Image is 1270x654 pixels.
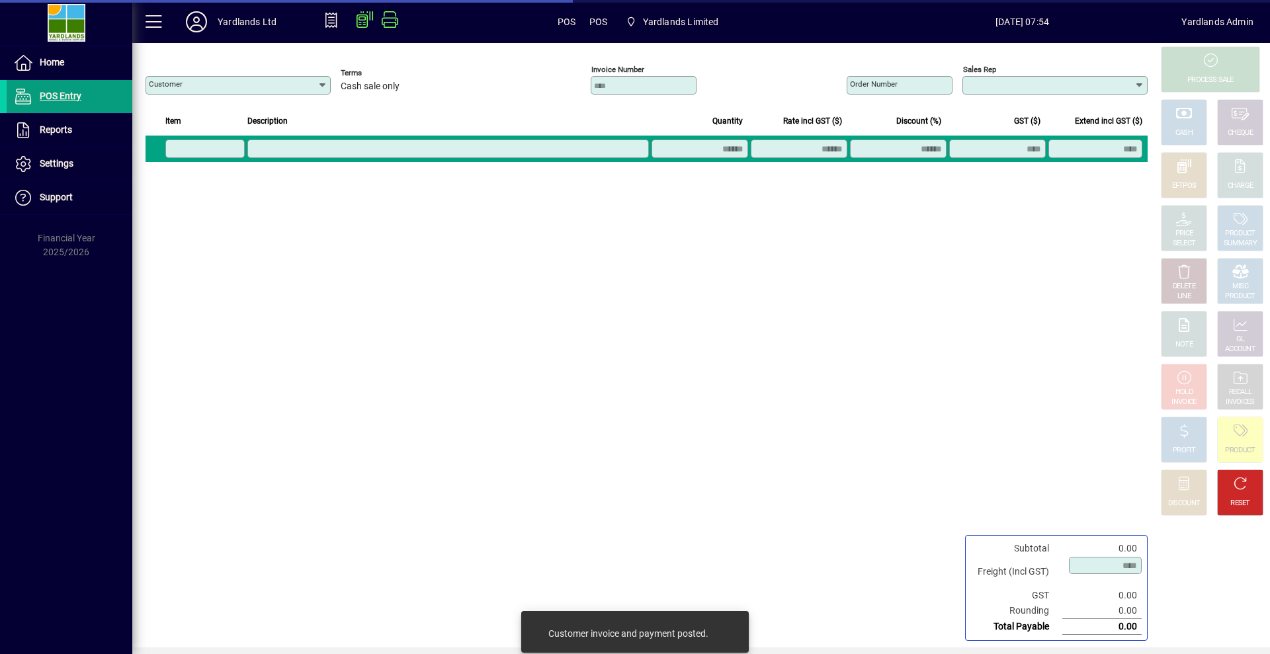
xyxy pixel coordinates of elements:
span: Description [247,114,288,128]
span: Settings [40,158,73,169]
mat-label: Invoice number [591,65,644,74]
td: 0.00 [1062,588,1142,603]
span: Yardlands Limited [643,11,719,32]
div: Yardlands Admin [1181,11,1253,32]
div: INVOICE [1171,397,1196,407]
mat-label: Sales rep [963,65,996,74]
td: 0.00 [1062,619,1142,635]
div: Yardlands Ltd [218,11,276,32]
span: POS [589,11,608,32]
span: Cash sale only [341,81,400,92]
span: Discount (%) [896,114,941,128]
div: CHARGE [1228,181,1253,191]
div: INVOICES [1226,397,1254,407]
div: PRODUCT [1225,229,1255,239]
div: PRICE [1175,229,1193,239]
div: RECALL [1229,388,1252,397]
td: Freight (Incl GST) [971,556,1062,588]
div: LINE [1177,292,1191,302]
span: Item [165,114,181,128]
div: PRODUCT [1225,292,1255,302]
span: Rate incl GST ($) [783,114,842,128]
div: SELECT [1173,239,1196,249]
span: Support [40,192,73,202]
button: Profile [175,10,218,34]
mat-label: Order number [850,79,898,89]
div: DELETE [1173,282,1195,292]
span: Home [40,57,64,67]
span: POS Entry [40,91,81,101]
a: Settings [7,147,132,181]
div: GL [1236,335,1245,345]
a: Reports [7,114,132,147]
span: Yardlands Limited [620,10,724,34]
span: Extend incl GST ($) [1075,114,1142,128]
div: Customer invoice and payment posted. [548,627,708,640]
div: NOTE [1175,340,1193,350]
span: [DATE] 07:54 [863,11,1182,32]
a: Support [7,181,132,214]
mat-label: Customer [149,79,183,89]
div: ACCOUNT [1225,345,1255,354]
td: 0.00 [1062,603,1142,619]
div: CHEQUE [1228,128,1253,138]
div: PROFIT [1173,446,1195,456]
div: RESET [1230,499,1250,509]
span: Quantity [712,114,743,128]
td: Subtotal [971,541,1062,556]
div: SUMMARY [1224,239,1257,249]
td: Rounding [971,603,1062,619]
td: 0.00 [1062,541,1142,556]
td: Total Payable [971,619,1062,635]
span: GST ($) [1014,114,1040,128]
div: CASH [1175,128,1193,138]
span: Reports [40,124,72,135]
div: PROCESS SALE [1187,75,1234,85]
a: Home [7,46,132,79]
span: Terms [341,69,420,77]
div: PRODUCT [1225,446,1255,456]
div: HOLD [1175,388,1193,397]
div: DISCOUNT [1168,499,1200,509]
td: GST [971,588,1062,603]
div: MISC [1232,282,1248,292]
div: EFTPOS [1172,181,1197,191]
span: POS [558,11,576,32]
